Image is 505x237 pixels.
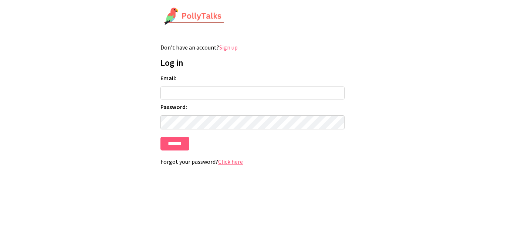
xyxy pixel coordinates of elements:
[219,44,238,51] a: Sign up
[160,158,345,165] p: Forgot your password?
[160,57,345,68] h1: Log in
[164,7,224,26] img: PollyTalks Logo
[160,103,345,111] label: Password:
[218,158,243,165] a: Click here
[160,44,345,51] p: Don't have an account?
[160,74,345,82] label: Email:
